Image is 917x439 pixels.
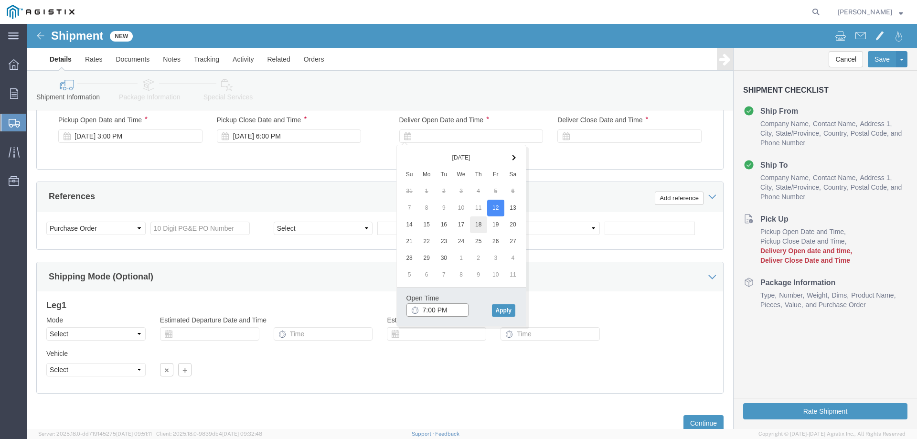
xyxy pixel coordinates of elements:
span: [DATE] 09:51:11 [116,431,152,437]
img: logo [7,5,75,19]
span: Amy Simonds [838,7,892,17]
span: Client: 2025.18.0-9839db4 [156,431,262,437]
span: Server: 2025.18.0-dd719145275 [38,431,152,437]
a: Feedback [435,431,459,437]
a: Support [412,431,436,437]
span: Copyright © [DATE]-[DATE] Agistix Inc., All Rights Reserved [758,430,906,438]
iframe: FS Legacy Container [27,24,917,429]
button: [PERSON_NAME] [837,6,904,18]
span: [DATE] 09:32:48 [222,431,262,437]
